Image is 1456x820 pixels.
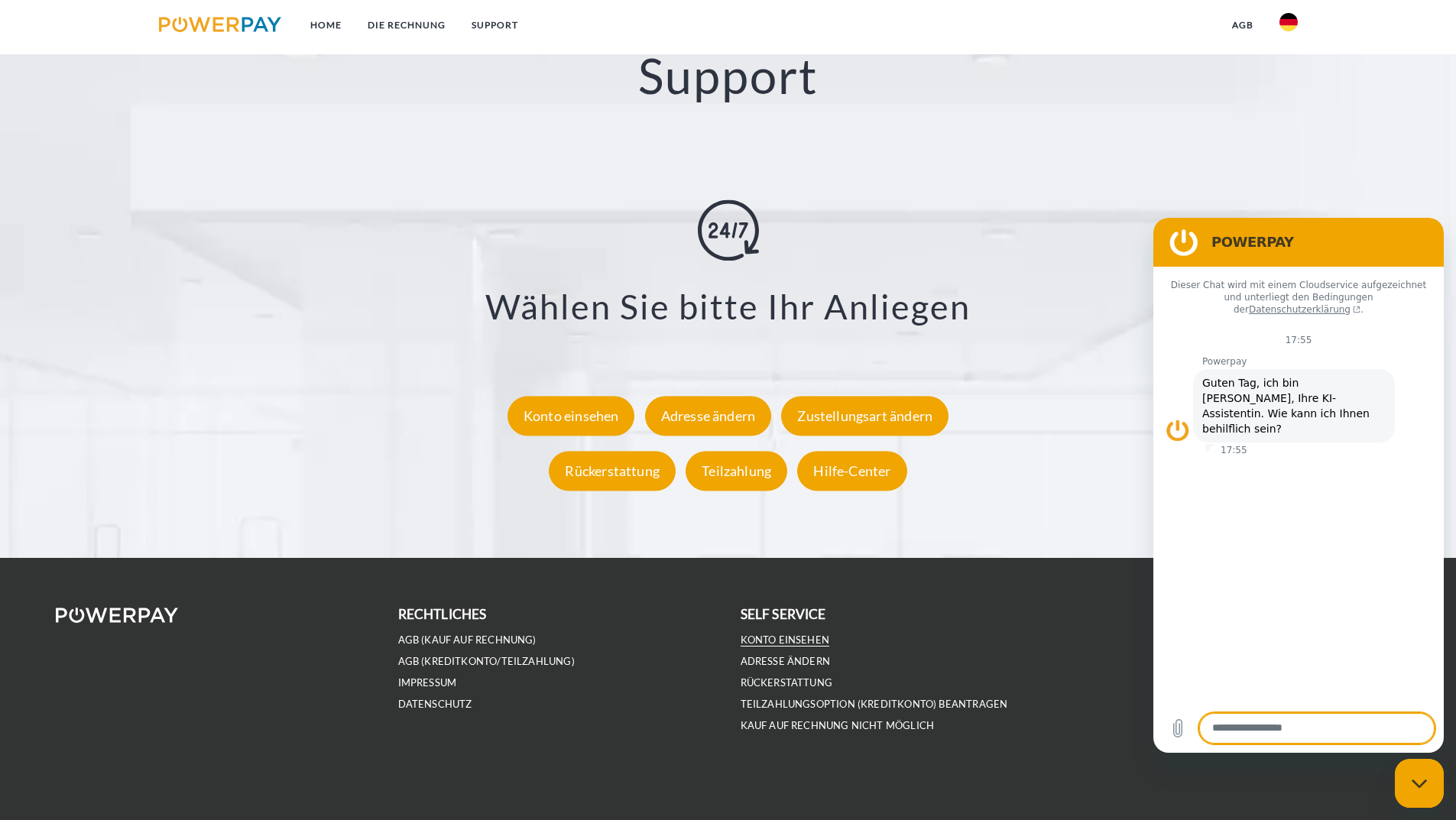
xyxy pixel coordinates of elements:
h3: Wählen Sie bitte Ihr Anliegen [92,285,1364,328]
div: Adresse ändern [645,397,772,436]
iframe: Messaging-Fenster [1153,218,1444,753]
a: Adresse ändern [741,655,831,668]
a: AGB (Kauf auf Rechnung) [398,634,537,647]
a: DIE RECHNUNG [355,11,459,39]
h2: Support [73,46,1383,106]
a: Adresse ändern [641,408,776,425]
div: Konto einsehen [507,397,635,436]
img: logo-powerpay-white.svg [56,608,179,623]
a: Kauf auf Rechnung nicht möglich [741,719,935,732]
a: Hilfe-Center [793,463,910,480]
img: logo-powerpay.svg [159,17,282,32]
a: Home [297,11,355,39]
b: rechtliches [398,606,487,622]
a: AGB (Kreditkonto/Teilzahlung) [398,655,575,668]
div: Zustellungsart ändern [781,397,949,436]
b: self service [741,606,826,622]
img: online-shopping.svg [698,199,759,261]
a: SUPPORT [459,11,531,39]
img: de [1279,13,1298,31]
a: Zustellungsart ändern [777,408,952,425]
a: agb [1219,11,1266,39]
iframe: Schaltfläche zum Öffnen des Messaging-Fensters; Konversation läuft [1395,759,1444,808]
div: Rückerstattung [549,452,676,491]
a: Konto einsehen [741,634,830,647]
a: Rückerstattung [741,676,833,689]
a: DATENSCHUTZ [398,698,472,711]
div: Hilfe-Center [797,452,906,491]
a: IMPRESSUM [398,676,457,689]
a: Teilzahlungsoption (KREDITKONTO) beantragen [741,698,1008,711]
a: Rückerstattung [545,463,679,480]
a: Konto einsehen [504,408,639,425]
div: Teilzahlung [686,452,787,491]
a: Teilzahlung [682,463,791,480]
